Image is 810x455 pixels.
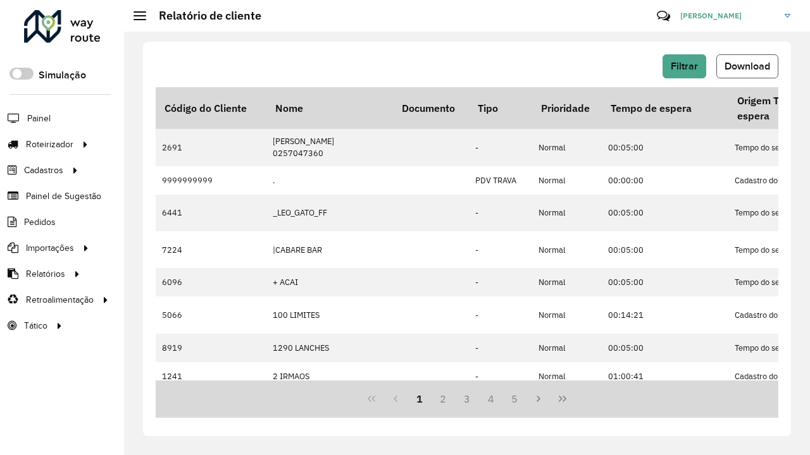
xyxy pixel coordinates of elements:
[532,231,602,268] td: Normal
[526,387,551,411] button: Next Page
[27,112,51,125] span: Painel
[266,362,393,391] td: 2 IRMAOS
[602,296,728,333] td: 00:14:21
[469,87,532,129] th: Tipo
[469,334,532,362] td: -
[156,195,266,231] td: 6441
[469,296,532,333] td: -
[469,195,532,231] td: -
[393,87,469,129] th: Documento
[156,166,266,195] td: 9999999999
[602,268,728,296] td: 00:05:00
[266,166,393,195] td: .
[26,267,65,281] span: Relatórios
[469,129,532,166] td: -
[532,87,602,129] th: Prioridade
[156,129,266,166] td: 2691
[716,54,778,78] button: Download
[602,166,728,195] td: 00:00:00
[266,87,393,129] th: Nome
[266,195,393,231] td: _LEO_GATO_FF
[266,129,393,166] td: [PERSON_NAME] 0257047360
[602,87,728,129] th: Tempo de espera
[26,138,73,151] span: Roteirizador
[479,387,503,411] button: 4
[24,164,63,177] span: Cadastros
[156,334,266,362] td: 8919
[663,54,706,78] button: Filtrar
[725,61,770,71] span: Download
[156,87,266,129] th: Código do Cliente
[602,362,728,391] td: 01:00:41
[266,268,393,296] td: + ACAI
[156,268,266,296] td: 6096
[469,268,532,296] td: -
[503,387,527,411] button: 5
[156,362,266,391] td: 1241
[146,9,261,23] h2: Relatório de cliente
[650,3,677,30] a: Contato Rápido
[156,296,266,333] td: 5066
[602,231,728,268] td: 00:05:00
[26,190,101,203] span: Painel de Sugestão
[532,296,602,333] td: Normal
[532,129,602,166] td: Normal
[431,387,455,411] button: 2
[602,334,728,362] td: 00:05:00
[26,293,94,306] span: Retroalimentação
[551,387,575,411] button: Last Page
[602,129,728,166] td: 00:05:00
[469,231,532,268] td: -
[469,362,532,391] td: -
[532,362,602,391] td: Normal
[532,268,602,296] td: Normal
[266,231,393,268] td: |CABARE BAR
[532,166,602,195] td: Normal
[24,319,47,332] span: Tático
[266,296,393,333] td: 100 LIMITES
[24,215,56,229] span: Pedidos
[532,195,602,231] td: Normal
[602,195,728,231] td: 00:05:00
[455,387,479,411] button: 3
[156,231,266,268] td: 7224
[408,387,432,411] button: 1
[671,61,698,71] span: Filtrar
[266,334,393,362] td: 1290 LANCHES
[680,10,775,21] span: [PERSON_NAME]
[532,334,602,362] td: Normal
[469,166,532,195] td: PDV TRAVA
[26,241,74,255] span: Importações
[39,68,86,83] label: Simulação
